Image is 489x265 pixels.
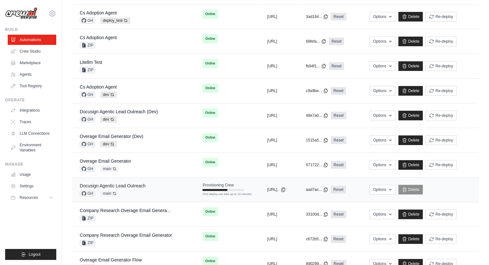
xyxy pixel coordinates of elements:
[100,17,130,24] span: deploy_test
[80,183,146,188] a: Docusign Agentic Lead Outreach
[80,42,95,48] span: ZIP
[80,17,95,24] span: GH
[100,166,119,172] span: main
[398,185,423,194] a: Delete
[425,135,457,145] button: Re-deploy
[203,133,218,142] span: Online
[331,112,346,119] a: Reset
[100,116,117,123] span: dev
[203,158,218,167] span: Online
[80,208,170,213] a: Company Research Overage Email Genera...
[425,234,457,244] button: Re-deploy
[331,136,346,144] a: Reset
[8,46,56,56] a: Crew Studio
[203,59,218,68] span: Online
[425,209,457,219] button: Re-deploy
[329,38,344,45] a: Reset
[203,183,234,188] span: Provisioning Crew
[425,12,457,21] button: Re-deploy
[8,69,56,80] a: Agents
[306,236,328,242] button: c672b5...
[369,12,395,21] button: Options
[203,84,218,93] span: Online
[306,113,328,118] button: 48e7a0...
[331,210,346,218] a: Reset
[457,234,489,265] iframe: Chat Widget
[398,37,423,46] a: Delete
[100,141,117,147] span: dev
[100,190,119,197] span: main
[80,240,95,246] span: ZIP
[398,234,423,244] a: Delete
[398,160,423,170] a: Delete
[5,98,56,103] div: Operate
[80,134,143,139] a: Overage Email Generator (Dev)
[80,233,172,238] a: Company Research Overage Email Generator
[8,128,56,139] a: LLM Connections
[80,257,142,262] a: Overage Email Generator Flow
[80,84,117,90] a: Cs Adoption Agent
[203,34,218,43] span: Online
[8,58,56,68] a: Marketplace
[80,190,95,197] span: GH
[398,12,423,21] a: Delete
[306,138,328,143] button: 1515a5...
[306,187,328,192] button: aad7ac...
[369,61,395,71] button: Options
[369,135,395,145] button: Options
[80,215,95,221] span: ZIP
[398,61,423,71] a: Delete
[80,166,95,172] span: GH
[80,116,95,123] span: GH
[203,207,218,216] span: Online
[203,232,218,241] span: Online
[306,162,328,167] button: 671722...
[8,81,56,91] a: Tool Registry
[425,111,457,120] button: Re-deploy
[80,60,102,65] a: Litellm Test
[80,67,95,73] span: ZIP
[8,140,56,155] a: Environment Variables
[5,7,37,20] img: Logo
[425,61,457,71] button: Re-deploy
[306,212,328,217] button: 33100d...
[203,192,244,197] div: First deploy can take up to 10 minutes
[29,252,41,257] span: Logout
[5,249,56,260] button: Logout
[331,13,346,21] a: Reset
[203,10,218,19] span: Online
[331,186,346,193] a: Reset
[80,91,95,98] span: GH
[425,37,457,46] button: Re-deploy
[8,181,56,191] a: Settings
[5,162,56,167] div: Manage
[369,234,395,244] button: Options
[80,35,117,40] a: Cs Adoption Agent
[425,86,457,96] button: Re-deploy
[20,195,38,200] span: Resources
[369,111,395,120] button: Options
[203,108,218,117] span: Online
[369,185,395,194] button: Options
[306,88,328,93] button: c9a9be...
[398,135,423,145] a: Delete
[5,27,56,32] div: Build
[369,160,395,170] button: Options
[80,158,131,164] a: Overage Email Generator
[8,35,56,45] a: Automations
[8,117,56,127] a: Traces
[306,39,326,44] button: 68fefa...
[369,37,395,46] button: Options
[398,209,423,219] a: Delete
[80,141,95,147] span: GH
[425,160,457,170] button: Re-deploy
[398,111,423,120] a: Delete
[80,10,117,15] a: Cs Adoption Agent
[8,169,56,180] a: Usage
[8,105,56,115] a: Integrations
[306,14,328,19] button: 3ad184...
[8,192,56,203] button: Resources
[369,209,395,219] button: Options
[306,64,326,69] button: fb94f1...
